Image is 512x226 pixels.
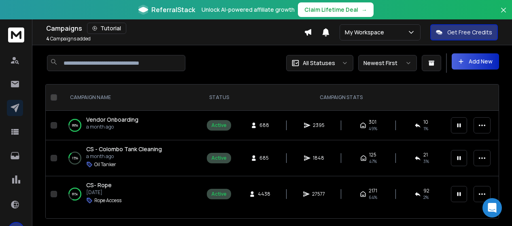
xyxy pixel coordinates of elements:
p: a month ago [86,124,138,130]
button: Claim Lifetime Deal→ [298,2,374,17]
div: Campaigns [46,23,304,34]
p: 15 % [72,154,78,162]
p: My Workspace [345,28,387,36]
span: 2171 [369,188,377,194]
button: Tutorial [87,23,126,34]
p: Campaigns added [46,36,91,42]
span: 49 % [369,125,377,132]
span: 4438 [258,191,270,197]
button: Newest First [358,55,417,71]
button: Get Free Credits [430,24,498,40]
span: 4 [46,35,49,42]
a: Vendor Onboarding [86,116,138,124]
div: Active [211,155,227,161]
span: 3 % [423,158,429,165]
div: Active [211,122,227,129]
td: 89%Vendor Onboardinga month ago [60,111,202,140]
span: 2 % [423,194,429,201]
p: Get Free Credits [447,28,492,36]
td: 15%CS - Colombo Tank Cleaninga month agoOil Tanker [60,140,202,176]
td: 81%CS- Rope[DATE]Rope Access [60,176,202,212]
span: ReferralStack [151,5,195,15]
span: 1848 [313,155,324,161]
span: 125 [369,152,376,158]
span: → [361,6,367,14]
span: 10 [423,119,428,125]
th: CAMPAIGN NAME [60,84,202,111]
button: Close banner [498,5,509,24]
button: Add New [452,53,499,70]
p: a month ago [86,153,162,160]
p: 81 % [72,190,78,198]
span: 92 [423,188,429,194]
a: CS - Colombo Tank Cleaning [86,145,162,153]
th: CAMPAIGN STATS [236,84,446,111]
span: 301 [369,119,376,125]
span: 64 % [369,194,377,201]
p: Rope Access [94,197,121,204]
span: 27577 [312,191,325,197]
p: [DATE] [86,189,121,196]
th: STATUS [202,84,236,111]
p: All Statuses [303,59,335,67]
div: Open Intercom Messenger [482,198,502,218]
p: Unlock AI-powered affiliate growth [202,6,295,14]
div: Active [211,191,227,197]
span: 685 [259,155,269,161]
span: 2395 [313,122,325,129]
p: 89 % [72,121,78,129]
span: 688 [259,122,269,129]
p: Oil Tanker [94,161,116,168]
span: 1 % [423,125,428,132]
span: Vendor Onboarding [86,116,138,123]
span: 21 [423,152,428,158]
span: 47 % [369,158,377,165]
a: CS- Rope [86,181,112,189]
